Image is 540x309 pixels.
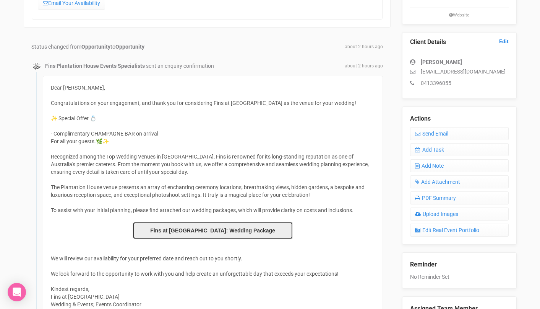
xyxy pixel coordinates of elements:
span: about 2 hours ago [345,63,383,69]
small: Website [410,12,509,18]
legend: Actions [410,114,509,123]
legend: Reminder [410,260,509,269]
a: Add Note [410,159,509,172]
div: No Reminder Set [410,253,509,281]
span: sent an enquiry confirmation [146,63,214,69]
span: Status changed from to [31,44,144,50]
strong: [PERSON_NAME] [421,59,462,65]
a: PDF Summary [410,191,509,204]
p: 0413396055 [410,79,509,87]
strong: Fins Plantation House Events Specialists [45,63,145,69]
span: about 2 hours ago [345,44,383,50]
a: Add Attachment [410,175,509,188]
img: data [33,62,41,70]
strong: Opportunity [81,44,110,50]
a: Edit Real Event Portfolio [410,224,509,237]
div: Open Intercom Messenger [8,283,26,301]
a: Send Email [410,127,509,140]
strong: Opportunity [115,44,144,50]
a: Fins at [GEOGRAPHIC_DATA]: Wedding Package [133,222,293,239]
a: Upload Images [410,208,509,221]
p: [EMAIL_ADDRESS][DOMAIN_NAME] [410,68,509,75]
legend: Client Details [410,38,509,47]
a: Add Task [410,143,509,156]
a: Edit [499,38,509,45]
